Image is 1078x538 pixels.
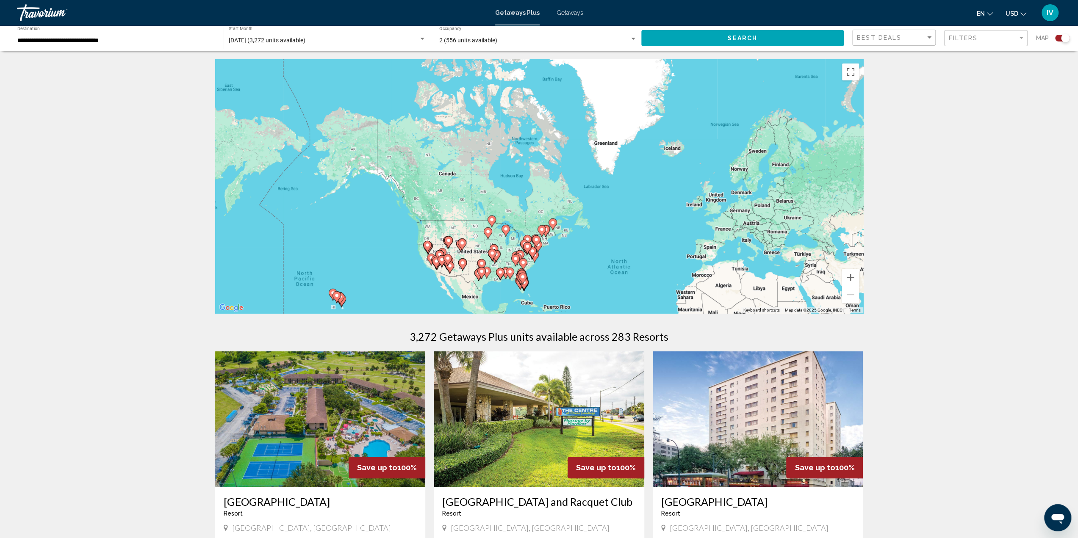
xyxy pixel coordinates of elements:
a: Terms [849,308,861,312]
img: ii_leh1.jpg [215,351,426,487]
button: Change language [977,7,993,19]
h1: 3,272 Getaways Plus units available across 283 Resorts [410,330,668,343]
span: [GEOGRAPHIC_DATA], [GEOGRAPHIC_DATA] [451,523,610,532]
a: Getaways [557,9,583,16]
button: Toggle fullscreen view [842,63,859,80]
span: [DATE] (3,272 units available) [229,37,305,44]
span: Filters [949,35,978,41]
span: USD [1006,10,1018,17]
span: Best Deals [857,34,901,41]
button: Zoom in [842,269,859,286]
div: 100% [349,457,425,478]
a: Open this area in Google Maps (opens a new window) [217,302,245,313]
button: User Menu [1039,4,1061,22]
span: Save up to [357,463,397,472]
span: IV [1047,8,1053,17]
img: ii_olr1.jpg [434,351,644,487]
mat-select: Sort by [857,34,933,41]
button: Search [641,30,844,46]
a: [GEOGRAPHIC_DATA] [661,495,855,508]
span: [GEOGRAPHIC_DATA], [GEOGRAPHIC_DATA] [670,523,829,532]
span: Resort [224,510,243,517]
span: Save up to [795,463,835,472]
img: ii_avp1.jpg [653,351,863,487]
span: en [977,10,985,17]
a: Getaways Plus [495,9,540,16]
iframe: Button to launch messaging window [1044,504,1071,531]
img: Google [217,302,245,313]
span: Search [728,35,757,42]
span: [GEOGRAPHIC_DATA], [GEOGRAPHIC_DATA] [232,523,391,532]
span: Map data ©2025 Google, INEGI [785,308,844,312]
button: Keyboard shortcuts [743,307,780,313]
span: 2 (556 units available) [439,37,497,44]
a: [GEOGRAPHIC_DATA] and Racquet Club [442,495,636,508]
span: Map [1036,32,1049,44]
button: Change currency [1006,7,1026,19]
button: Zoom out [842,286,859,303]
span: Resort [442,510,461,517]
span: Save up to [576,463,616,472]
div: 100% [568,457,644,478]
button: Filter [944,30,1028,47]
a: [GEOGRAPHIC_DATA] [224,495,417,508]
span: Resort [661,510,680,517]
div: 100% [786,457,863,478]
a: Travorium [17,4,487,21]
